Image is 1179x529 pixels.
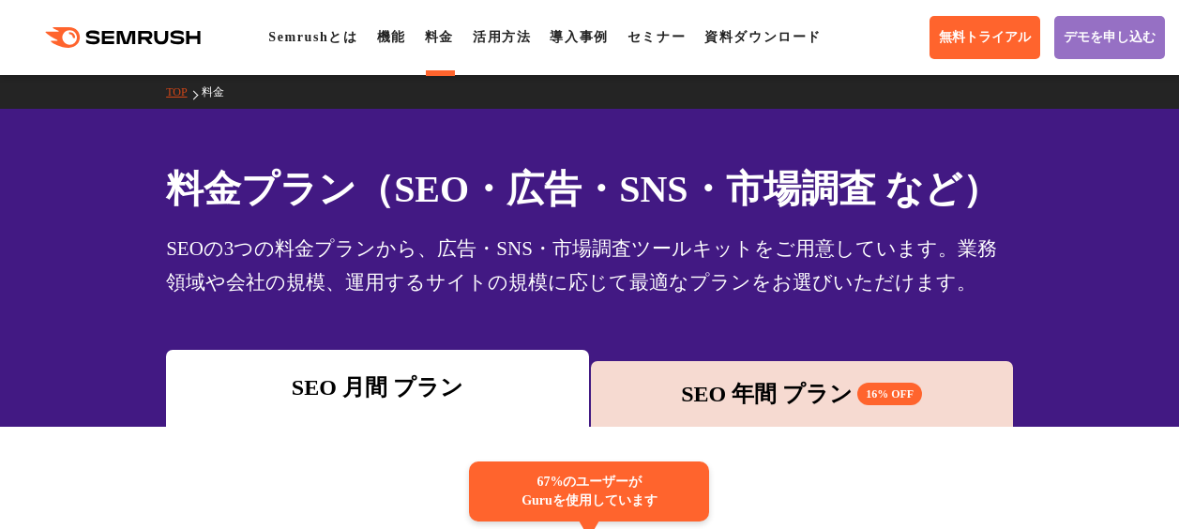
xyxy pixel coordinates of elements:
a: デモを申し込む [1054,16,1165,59]
a: 無料トライアル [930,16,1040,59]
a: TOP [166,85,201,98]
span: 無料トライアル [939,29,1031,46]
div: SEO 月間 プラン [175,370,579,404]
a: 機能 [377,30,406,44]
a: セミナー [627,30,686,44]
span: デモを申し込む [1064,29,1156,46]
a: 料金 [202,85,238,98]
a: 資料ダウンロード [704,30,822,44]
a: Semrushとは [268,30,357,44]
div: 67%のユーザーが Guruを使用しています [469,461,709,521]
div: SEO 年間 プラン [600,377,1004,411]
div: SEOの3つの料金プランから、広告・SNS・市場調査ツールキットをご用意しています。業務領域や会社の規模、運用するサイトの規模に応じて最適なプランをお選びいただけます。 [166,232,1013,299]
span: 16% OFF [857,383,922,405]
a: 料金 [425,30,454,44]
a: 活用方法 [473,30,531,44]
a: 導入事例 [550,30,608,44]
h1: 料金プラン（SEO・広告・SNS・市場調査 など） [166,161,1013,217]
